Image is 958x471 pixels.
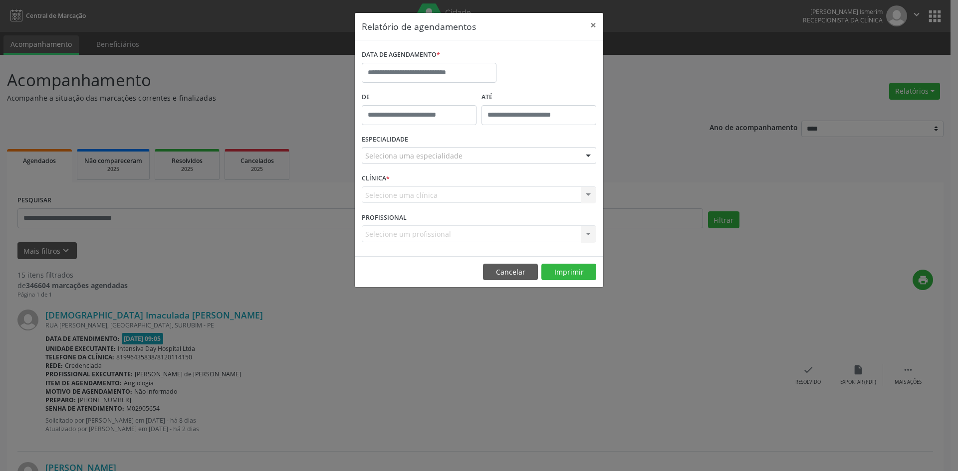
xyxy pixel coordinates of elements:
button: Imprimir [541,264,596,281]
button: Cancelar [483,264,538,281]
button: Close [583,13,603,37]
label: DATA DE AGENDAMENTO [362,47,440,63]
label: CLÍNICA [362,171,390,186]
span: Seleciona uma especialidade [365,151,463,161]
h5: Relatório de agendamentos [362,20,476,33]
label: De [362,90,477,105]
label: PROFISSIONAL [362,210,407,225]
label: ATÉ [481,90,596,105]
label: ESPECIALIDADE [362,132,408,148]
